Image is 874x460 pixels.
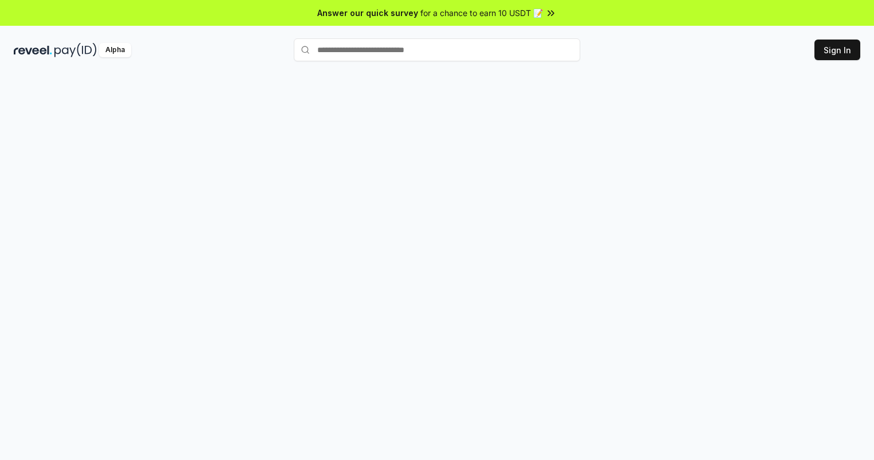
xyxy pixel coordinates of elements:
span: for a chance to earn 10 USDT 📝 [420,7,543,19]
span: Answer our quick survey [317,7,418,19]
div: Alpha [99,43,131,57]
img: reveel_dark [14,43,52,57]
button: Sign In [814,40,860,60]
img: pay_id [54,43,97,57]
